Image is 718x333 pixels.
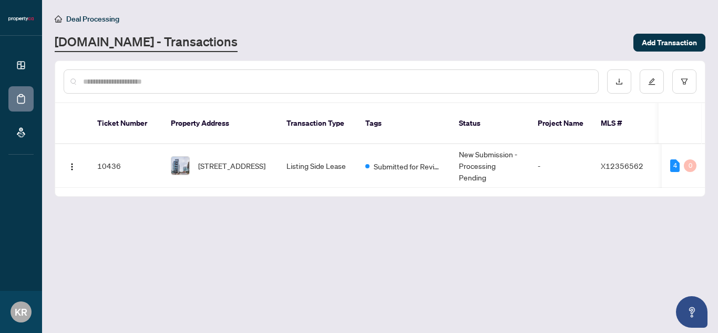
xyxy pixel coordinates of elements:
th: Tags [357,103,450,144]
span: X12356562 [601,161,643,170]
th: Project Name [529,103,592,144]
button: Logo [64,157,80,174]
th: Property Address [162,103,278,144]
button: Open asap [676,296,707,328]
button: filter [672,69,696,94]
td: 10436 [89,144,162,188]
th: Ticket Number [89,103,162,144]
div: 4 [670,159,680,172]
span: Deal Processing [66,14,119,24]
th: MLS # [592,103,655,144]
span: [STREET_ADDRESS] [198,160,265,171]
button: Add Transaction [633,34,705,52]
span: download [616,78,623,85]
div: 0 [684,159,696,172]
img: thumbnail-img [171,157,189,175]
span: edit [648,78,655,85]
button: edit [640,69,664,94]
img: Logo [68,163,76,171]
th: Transaction Type [278,103,357,144]
a: [DOMAIN_NAME] - Transactions [55,33,238,52]
th: Status [450,103,529,144]
td: Listing Side Lease [278,144,357,188]
span: Add Transaction [642,34,697,51]
span: KR [15,305,27,319]
img: logo [8,16,34,22]
td: New Submission - Processing Pending [450,144,529,188]
span: filter [681,78,688,85]
td: - [529,144,592,188]
button: download [607,69,631,94]
span: Submitted for Review [374,160,442,172]
span: home [55,15,62,23]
